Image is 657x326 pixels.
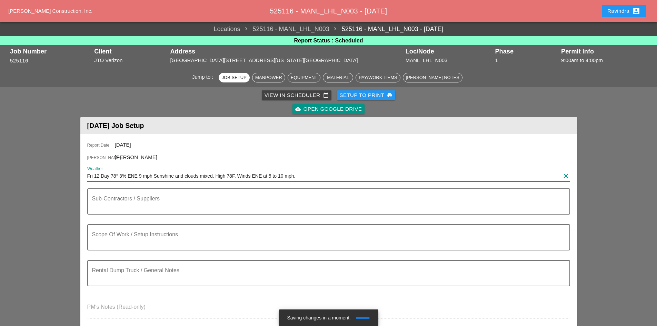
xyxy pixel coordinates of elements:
[561,57,647,65] div: 9:00am to 4:00pm
[262,90,331,100] a: View in Scheduler
[359,74,397,81] div: Pay/Work Items
[406,48,492,55] div: Loc/Node
[495,48,558,55] div: Phase
[292,104,365,114] a: Open Google Drive
[288,73,320,82] button: Equipment
[295,105,362,113] div: Open Google Drive
[329,24,444,34] a: 525116 - MANL_LHL_N003 - [DATE]
[326,74,350,81] div: Material
[170,57,402,65] div: [GEOGRAPHIC_DATA][STREET_ADDRESS][US_STATE][GEOGRAPHIC_DATA]
[255,74,282,81] div: Manpower
[170,48,402,55] div: Address
[607,7,640,15] div: Ravindra
[94,57,167,65] div: JTO Verizon
[340,91,393,99] div: Setup to Print
[406,74,459,81] div: [PERSON_NAME] Notes
[495,57,558,65] div: 1
[270,7,387,15] span: 525116 - MANL_LHL_N003 - [DATE]
[323,92,329,98] i: calendar_today
[213,24,240,34] a: Locations
[87,155,115,161] span: [PERSON_NAME]
[265,91,329,99] div: View in Scheduler
[92,269,560,286] textarea: Rental Dump Truck / General Notes
[10,57,28,65] button: 525116
[192,74,216,80] span: Jump to :
[8,8,92,14] a: [PERSON_NAME] Construction, Inc.
[252,73,285,82] button: Manpower
[337,90,396,100] button: Setup to Print
[561,48,647,55] div: Permit Info
[115,142,131,148] span: [DATE]
[87,142,115,148] span: Report Date
[80,117,577,134] header: [DATE] Job Setup
[94,48,167,55] div: Client
[323,73,353,82] button: Material
[240,24,329,34] span: 525116 - MANL_LHL_N003
[10,48,91,55] div: Job Number
[92,197,560,214] textarea: Sub-Contractors / Suppliers
[219,73,250,82] button: Job Setup
[87,302,570,318] textarea: PM's Notes (Read-only)
[387,92,392,98] i: print
[291,74,317,81] div: Equipment
[632,7,640,15] i: account_box
[403,73,462,82] button: [PERSON_NAME] Notes
[406,57,492,65] div: MANL_LHL_N003
[87,170,560,181] input: Weather
[92,233,560,250] textarea: Scope Of Work / Setup Instructions
[287,315,351,320] span: Saving changes in a moment.
[295,106,301,112] i: cloud_upload
[356,73,400,82] button: Pay/Work Items
[115,154,157,160] span: [PERSON_NAME]
[602,5,646,17] button: Ravindra
[222,74,247,81] div: Job Setup
[562,172,570,180] i: clear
